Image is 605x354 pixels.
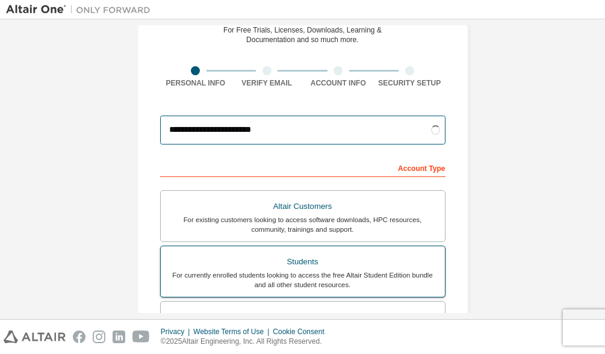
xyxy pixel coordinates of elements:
[193,327,273,337] div: Website Terms of Use
[93,331,105,343] img: instagram.svg
[161,327,193,337] div: Privacy
[168,309,438,326] div: Faculty
[231,78,303,88] div: Verify Email
[223,25,382,45] div: For Free Trials, Licenses, Downloads, Learning & Documentation and so much more.
[303,78,374,88] div: Account Info
[273,327,331,337] div: Cookie Consent
[6,4,157,16] img: Altair One
[161,337,332,347] p: © 2025 Altair Engineering, Inc. All Rights Reserved.
[168,253,438,270] div: Students
[160,78,232,88] div: Personal Info
[132,331,150,343] img: youtube.svg
[4,331,66,343] img: altair_logo.svg
[168,270,438,290] div: For currently enrolled students looking to access the free Altair Student Edition bundle and all ...
[73,331,85,343] img: facebook.svg
[113,331,125,343] img: linkedin.svg
[168,215,438,234] div: For existing customers looking to access software downloads, HPC resources, community, trainings ...
[374,78,445,88] div: Security Setup
[168,198,438,215] div: Altair Customers
[160,158,445,177] div: Account Type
